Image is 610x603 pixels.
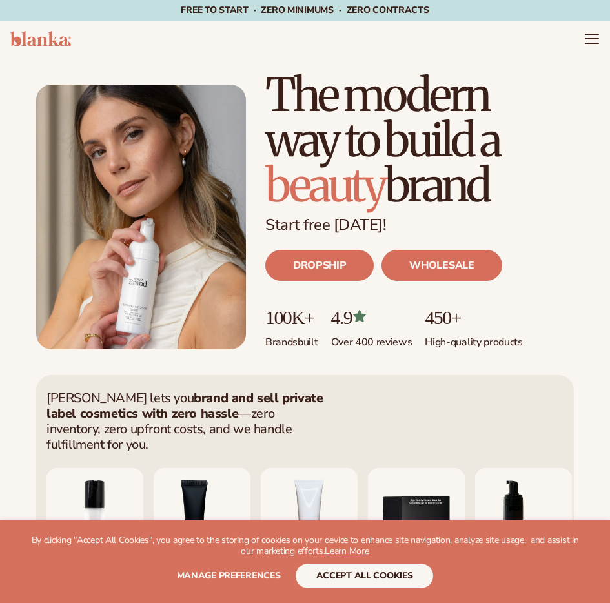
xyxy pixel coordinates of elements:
a: Learn More [325,545,369,557]
img: Vitamin c cleanser. [261,468,358,565]
img: Nature bar of soap. [368,468,465,565]
img: Smoothing lip balm. [154,468,250,565]
p: 100K+ [265,307,318,328]
p: Over 400 reviews [331,328,412,349]
img: Foaming beard wash. [475,468,572,565]
span: Manage preferences [177,569,281,582]
p: High-quality products [425,328,522,349]
p: [PERSON_NAME] lets you —zero inventory, zero upfront costs, and we handle fulfillment for you. [46,391,324,453]
span: beauty [265,157,385,214]
p: Brands built [265,328,318,349]
span: Free to start · ZERO minimums · ZERO contracts [181,4,429,16]
p: Start free [DATE]! [265,216,574,234]
button: accept all cookies [296,564,434,588]
p: By clicking "Accept All Cookies", you agree to the storing of cookies on your device to enhance s... [26,535,584,557]
img: Moisturizing lotion. [46,468,143,565]
p: 450+ [425,307,522,328]
summary: Menu [584,31,600,46]
p: 4.9 [331,307,412,328]
strong: brand and sell private label cosmetics with zero hassle [46,389,323,422]
button: Manage preferences [177,564,281,588]
a: WHOLESALE [381,250,502,281]
img: Blanka hero private label beauty Female holding tanning mousse [36,85,246,349]
img: logo [10,31,71,46]
h1: The modern way to build a brand [265,72,574,208]
a: DROPSHIP [265,250,374,281]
